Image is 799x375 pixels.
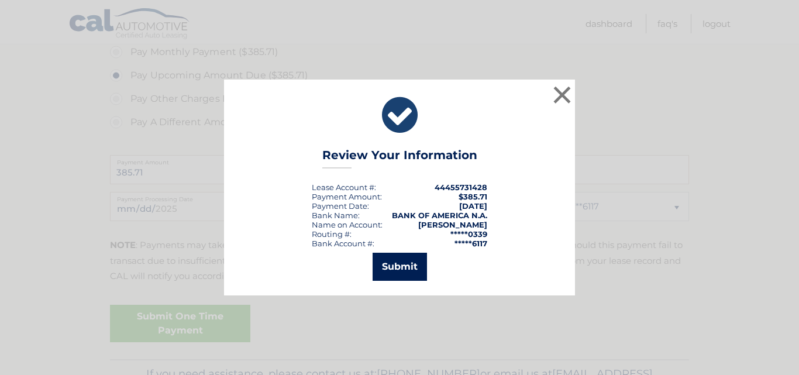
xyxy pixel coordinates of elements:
button: × [550,83,574,106]
span: Payment Date [312,201,367,211]
h3: Review Your Information [322,148,477,168]
div: Payment Amount: [312,192,382,201]
strong: BANK OF AMERICA N.A. [392,211,487,220]
div: Bank Name: [312,211,360,220]
div: Routing #: [312,229,352,239]
button: Submit [373,253,427,281]
strong: [PERSON_NAME] [418,220,487,229]
div: Lease Account #: [312,183,376,192]
span: [DATE] [459,201,487,211]
div: : [312,201,369,211]
div: Bank Account #: [312,239,374,248]
strong: 44455731428 [435,183,487,192]
div: Name on Account: [312,220,383,229]
span: $385.71 [459,192,487,201]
